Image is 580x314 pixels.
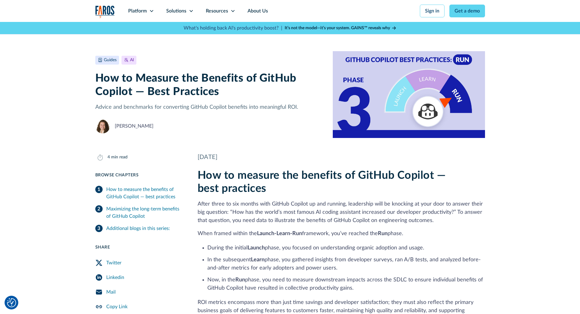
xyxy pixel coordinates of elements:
[95,119,110,133] img: Neely Dunlap
[7,298,16,307] button: Cookie Settings
[106,225,170,232] div: Additional blogs in this series:
[251,257,265,263] strong: Learn
[333,51,485,138] img: A 3-way gauge depicting the GitHub Copilot logo within the Launch-Learn-Run framework. Focus on P...
[104,57,117,63] div: Guides
[95,299,183,314] a: Copy Link
[95,203,183,222] a: Maximizing the long-term benefits of GitHub Copilot
[207,276,485,292] li: Now, in the phase, you need to measure downstream impacts across the SDLC to ensure individual be...
[166,7,186,15] div: Solutions
[95,285,183,299] a: Mail Share
[7,298,16,307] img: Revisit consent button
[106,288,116,296] div: Mail
[257,231,302,236] strong: Launch-Learn-Run
[207,256,485,272] li: In the subsequent phase, you gathered insights from developer surveys, ran A/B tests, and analyze...
[207,244,485,252] li: During the initial phase, you focused on understanding organic adoption and usage.
[106,186,183,200] div: How to measure the benefits of GitHub Copilot — best practices
[285,26,390,30] strong: It’s not the model—it’s your system. GAINS™ reveals why
[95,222,183,235] a: Additional blogs in this series:
[107,154,110,161] div: 4
[115,122,153,130] div: [PERSON_NAME]
[106,259,121,266] div: Twitter
[95,5,115,18] img: Logo of the analytics and reporting company Faros.
[206,7,228,15] div: Resources
[449,5,485,17] a: Get a demo
[198,169,485,195] h2: How to measure the benefits of GitHub Copilot — best practices
[95,172,183,178] div: Browse Chapters
[128,7,147,15] div: Platform
[111,154,128,161] div: min read
[285,25,397,31] a: It’s not the model—it’s your system. GAINS™ reveals why
[130,57,134,63] div: AI
[95,256,183,270] a: Twitter Share
[95,183,183,203] a: How to measure the benefits of GitHub Copilot — best practices
[95,72,323,98] h1: How to Measure the Benefits of GitHub Copilot — Best Practices
[378,231,388,236] strong: Run
[420,5,445,17] a: Sign in
[95,270,183,285] a: LinkedIn Share
[235,277,245,283] strong: Run
[198,230,485,238] p: When framed within the framework, you’ve reached the phase.
[248,245,265,251] strong: Launch
[95,103,323,111] p: Advice and benchmarks for converting GitHub Copilot benefits into meaningful ROI.
[184,24,282,32] p: What's holding back AI's productivity boost? |
[106,303,128,310] div: Copy Link
[106,205,183,220] div: Maximizing the long-term benefits of GitHub Copilot
[106,274,124,281] div: Linkedin
[198,153,485,162] div: [DATE]
[95,244,183,251] div: Share
[198,200,485,225] p: After three to six months with GitHub Copilot up and running, leadership will be knocking at your...
[95,5,115,18] a: home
